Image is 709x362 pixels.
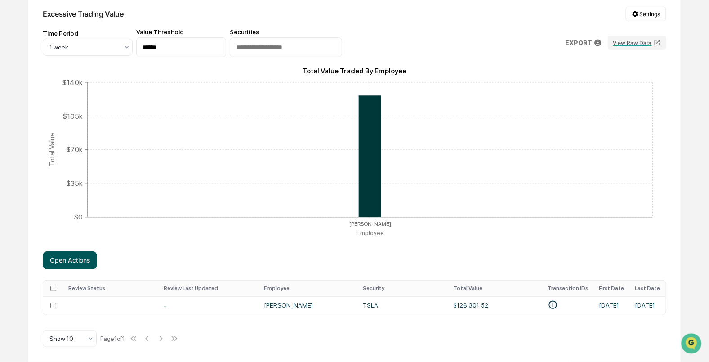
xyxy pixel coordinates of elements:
[74,213,83,221] tspan: $0
[43,251,97,269] button: Open Actions
[68,285,153,291] div: Review Status
[31,78,114,85] div: We're available if you need us!
[100,335,125,342] div: Page 1 of 1
[349,221,391,227] tspan: [PERSON_NAME]
[31,69,147,78] div: Start new chat
[680,332,705,357] iframe: Open customer support
[626,7,666,21] button: Settings
[448,296,542,315] td: $126,301.52
[548,285,589,291] div: Transaction IDs
[9,131,16,139] div: 🔎
[303,67,406,75] text: Total Value Traded By Employee
[63,152,109,159] a: Powered byPylon
[62,112,83,120] tspan: $105k
[18,113,58,122] span: Preclearance
[74,113,111,122] span: Attestations
[5,127,60,143] a: 🔎Data Lookup
[357,229,384,237] tspan: Employee
[453,285,537,291] div: Total Value
[594,296,630,315] td: [DATE]
[5,110,62,126] a: 🖐️Preclearance
[65,114,72,121] div: 🗄️
[164,285,254,291] div: Review Last Updated
[66,179,83,188] tspan: $35k
[9,69,25,85] img: 1746055101610-c473b297-6a78-478c-a979-82029cc54cd1
[136,28,226,36] div: Value Threshold
[9,114,16,121] div: 🖐️
[153,72,164,82] button: Start new chat
[599,285,624,291] div: First Date
[62,110,115,126] a: 🗄️Attestations
[565,39,592,46] p: EXPORT
[158,296,259,315] td: -
[548,300,558,310] svg: • Fidelity Investments (Investment)-2531847722
[89,152,109,159] span: Pylon
[259,296,357,315] td: [PERSON_NAME]
[62,78,83,86] tspan: $140k
[363,285,442,291] div: Security
[230,28,342,36] div: Securities
[608,36,666,50] button: View Raw Data
[43,9,124,18] div: Excessive Trading Value
[9,19,164,33] p: How can we help?
[18,130,57,139] span: Data Lookup
[48,133,56,166] tspan: Total Value
[23,41,148,50] input: Clear
[66,145,83,154] tspan: $70k
[630,296,666,315] td: [DATE]
[43,30,133,37] div: Time Period
[264,285,352,291] div: Employee
[635,285,660,291] div: Last Date
[357,296,448,315] td: TSLA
